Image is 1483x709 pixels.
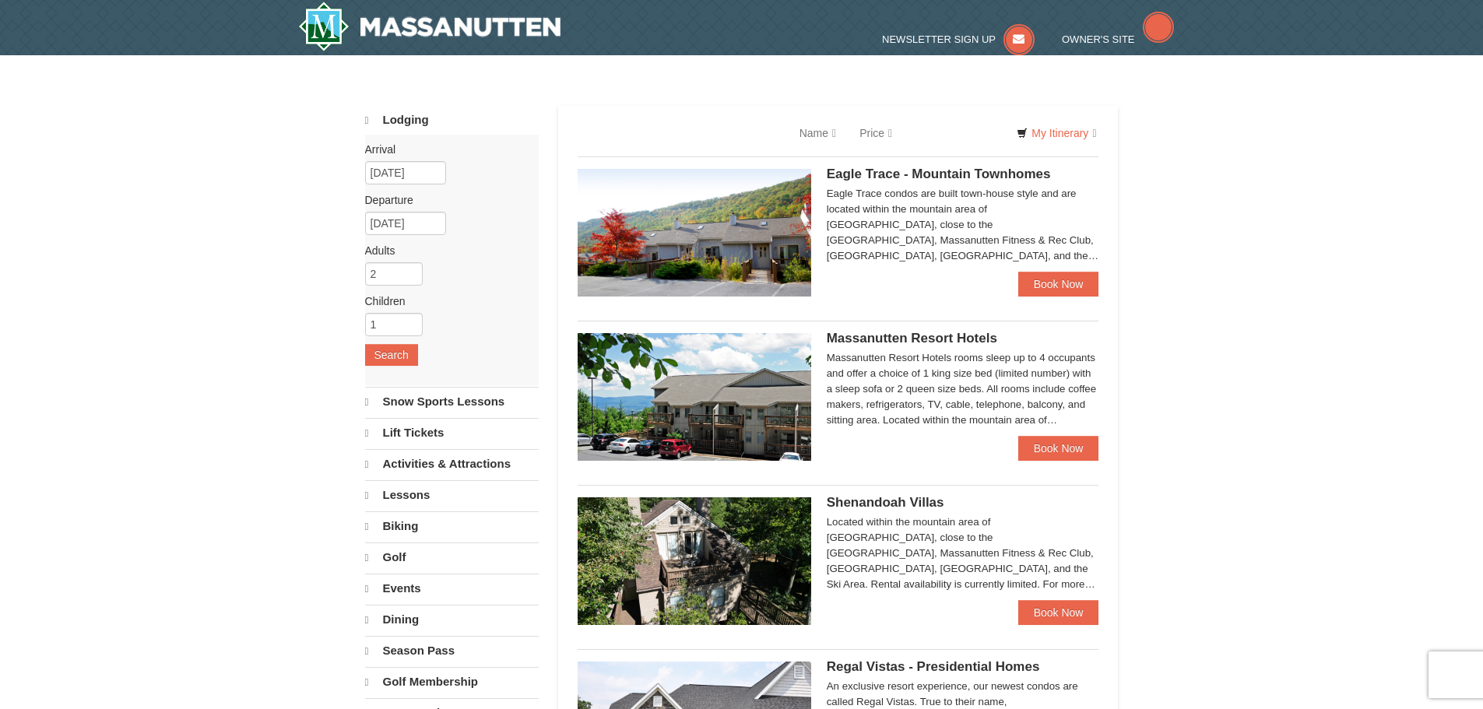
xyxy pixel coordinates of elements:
[365,542,539,572] a: Golf
[365,344,418,366] button: Search
[882,33,996,45] span: Newsletter Sign Up
[365,418,539,448] a: Lift Tickets
[365,667,539,697] a: Golf Membership
[578,497,811,625] img: 19219019-2-e70bf45f.jpg
[827,514,1099,592] div: Located within the mountain area of [GEOGRAPHIC_DATA], close to the [GEOGRAPHIC_DATA], Massanutte...
[1062,33,1135,45] span: Owner's Site
[1062,33,1174,45] a: Owner's Site
[365,449,539,479] a: Activities & Attractions
[365,243,527,258] label: Adults
[298,2,561,51] img: Massanutten Resort Logo
[365,192,527,208] label: Departure
[848,118,904,149] a: Price
[578,333,811,461] img: 19219026-1-e3b4ac8e.jpg
[1018,272,1099,297] a: Book Now
[365,636,539,665] a: Season Pass
[827,186,1099,264] div: Eagle Trace condos are built town-house style and are located within the mountain area of [GEOGRA...
[365,605,539,634] a: Dining
[827,331,997,346] span: Massanutten Resort Hotels
[298,2,561,51] a: Massanutten Resort
[365,106,539,135] a: Lodging
[1007,121,1106,145] a: My Itinerary
[882,33,1035,45] a: Newsletter Sign Up
[1018,436,1099,461] a: Book Now
[1018,600,1099,625] a: Book Now
[578,169,811,297] img: 19218983-1-9b289e55.jpg
[827,659,1040,674] span: Regal Vistas - Presidential Homes
[365,480,539,510] a: Lessons
[365,387,539,416] a: Snow Sports Lessons
[788,118,848,149] a: Name
[827,495,944,510] span: Shenandoah Villas
[827,350,1099,428] div: Massanutten Resort Hotels rooms sleep up to 4 occupants and offer a choice of 1 king size bed (li...
[365,574,539,603] a: Events
[827,167,1051,181] span: Eagle Trace - Mountain Townhomes
[365,293,527,309] label: Children
[365,142,527,157] label: Arrival
[365,511,539,541] a: Biking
